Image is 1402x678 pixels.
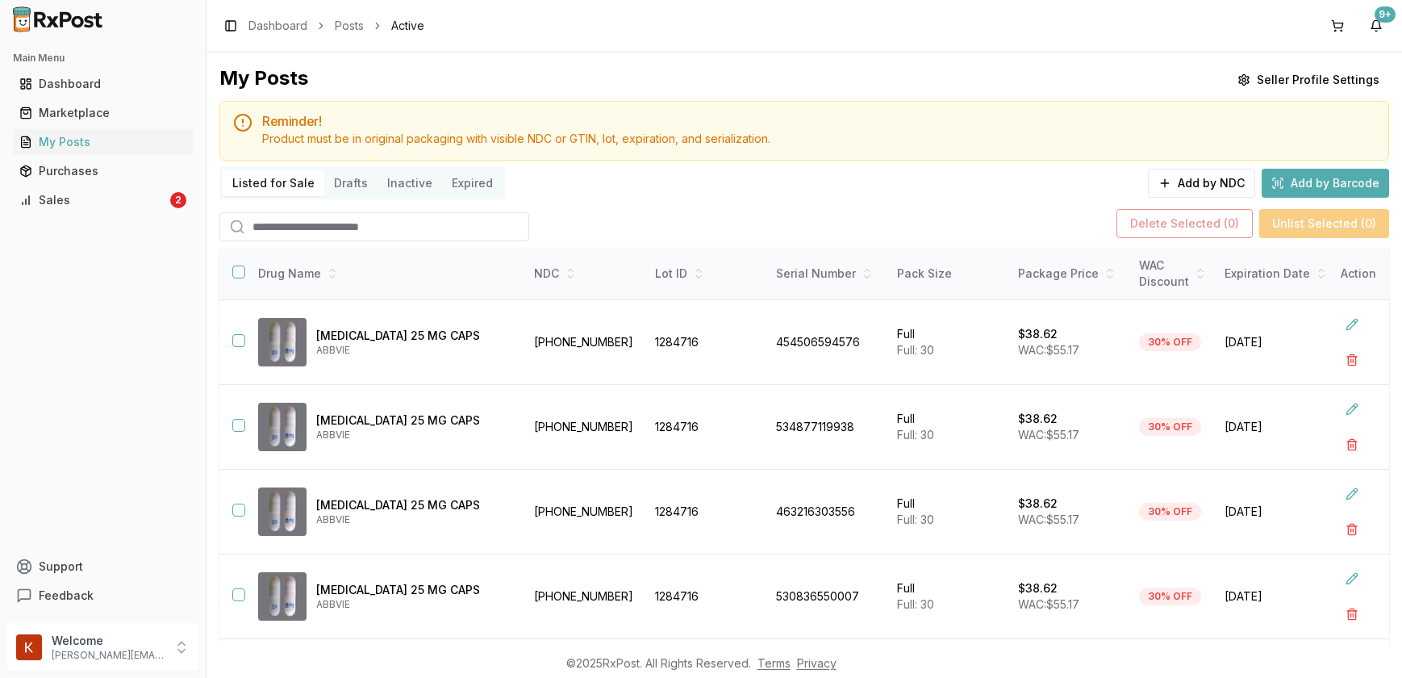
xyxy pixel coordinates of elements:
p: [MEDICAL_DATA] 25 MG CAPS [316,412,511,429]
td: [PHONE_NUMBER] [524,555,645,639]
nav: breadcrumb [248,18,424,34]
div: Sales [19,192,167,208]
button: 9+ [1363,13,1389,39]
td: 463216303556 [766,470,887,555]
button: Purchases [6,158,199,184]
button: Add by NDC [1148,169,1255,198]
button: Add by Barcode [1262,169,1389,198]
button: Delete [1337,600,1367,629]
td: 534877119938 [766,385,887,470]
span: [DATE] [1225,504,1326,520]
button: Delete [1337,345,1367,375]
p: $38.62 [1018,580,1058,596]
img: Gengraf 25 MG CAPS [258,403,307,451]
button: Edit [1337,310,1367,339]
p: ABBVIE [316,344,511,357]
a: Privacy [797,656,837,670]
td: 454506594576 [766,300,887,385]
td: 1284716 [645,385,766,470]
div: Lot ID [655,266,757,282]
p: [PERSON_NAME][EMAIL_ADDRESS][DOMAIN_NAME] [52,649,164,662]
img: User avatar [16,634,42,660]
p: [MEDICAL_DATA] 25 MG CAPS [316,497,511,513]
td: 530836550007 [766,555,887,639]
span: WAC: $55.17 [1018,428,1079,442]
button: Delete [1337,430,1367,459]
button: Inactive [378,170,442,196]
span: Full: 30 [897,428,934,442]
div: 2 [170,192,186,208]
div: My Posts [19,134,186,150]
td: Full [887,470,1008,555]
button: My Posts [6,129,199,155]
div: Dashboard [19,76,186,92]
div: Product must be in original packaging with visible NDC or GTIN, lot, expiration, and serialization. [262,131,1375,147]
th: Action [1328,248,1389,300]
button: Edit [1337,564,1367,593]
span: [DATE] [1225,334,1326,350]
span: Full: 30 [897,597,934,611]
h5: Reminder! [262,115,1375,128]
img: Gengraf 25 MG CAPS [258,572,307,621]
img: Gengraf 25 MG CAPS [258,488,307,536]
p: $38.62 [1018,496,1058,512]
th: Pack Size [887,248,1008,300]
td: 1284716 [645,300,766,385]
a: Posts [335,18,364,34]
button: Expired [442,170,503,196]
span: WAC: $55.17 [1018,343,1079,357]
p: ABBVIE [316,598,511,611]
div: 30% OFF [1139,418,1201,436]
iframe: Intercom live chat [1347,623,1386,662]
button: Drafts [324,170,378,196]
p: $38.62 [1018,326,1058,342]
div: My Posts [219,65,308,94]
span: WAC: $55.17 [1018,513,1079,526]
button: Listed for Sale [223,170,324,196]
td: Full [887,385,1008,470]
img: RxPost Logo [6,6,110,32]
td: Full [887,555,1008,639]
td: 1284716 [645,555,766,639]
p: Welcome [52,633,164,649]
button: Edit [1337,395,1367,424]
button: Support [6,552,199,581]
span: Active [391,18,424,34]
p: $38.62 [1018,411,1058,427]
p: [MEDICAL_DATA] 25 MG CAPS [316,582,511,598]
div: Marketplace [19,105,186,121]
div: 30% OFF [1139,333,1201,351]
div: Serial Number [776,266,878,282]
span: Full: 30 [897,343,934,357]
div: Expiration Date [1225,266,1326,282]
button: Edit [1337,479,1367,508]
button: Marketplace [6,100,199,126]
span: Full: 30 [897,513,934,526]
img: Gengraf 25 MG CAPS [258,318,307,366]
button: Feedback [6,581,199,610]
td: 1284716 [645,470,766,555]
a: My Posts [13,128,193,157]
div: 30% OFF [1139,588,1201,605]
div: 30% OFF [1139,503,1201,521]
a: Dashboard [248,18,307,34]
span: [DATE] [1225,419,1326,435]
span: [DATE] [1225,588,1326,605]
p: ABBVIE [316,429,511,442]
td: [PHONE_NUMBER] [524,470,645,555]
button: Delete [1337,515,1367,544]
a: Sales2 [13,186,193,215]
div: Drug Name [258,266,511,282]
a: Dashboard [13,69,193,98]
a: Purchases [13,157,193,186]
div: NDC [534,266,636,282]
a: Terms [757,656,791,670]
button: Seller Profile Settings [1228,65,1389,94]
div: 9+ [1375,6,1396,23]
div: WAC Discount [1139,257,1205,290]
span: Feedback [39,588,94,604]
p: ABBVIE [316,513,511,526]
td: [PHONE_NUMBER] [524,385,645,470]
div: Package Price [1018,266,1120,282]
td: [PHONE_NUMBER] [524,300,645,385]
